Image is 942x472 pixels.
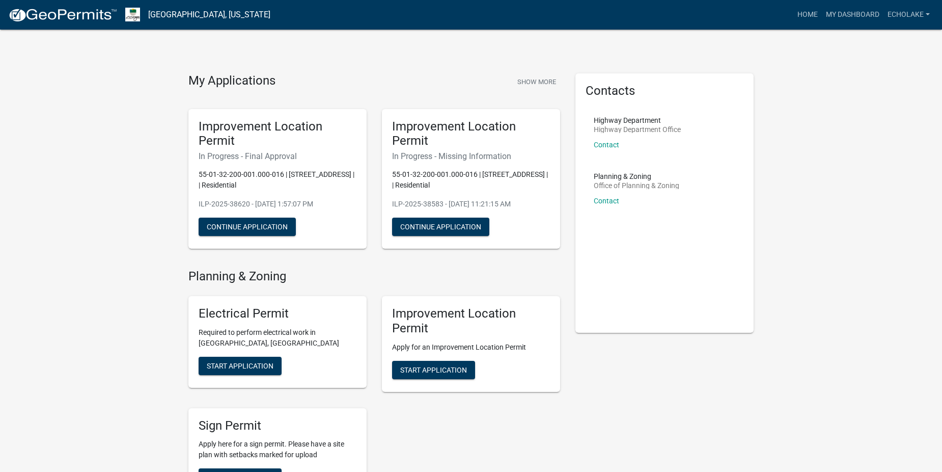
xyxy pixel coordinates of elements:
p: 55-01-32-200-001.000-016 | [STREET_ADDRESS] | | Residential [199,169,356,191]
p: ILP-2025-38620 - [DATE] 1:57:07 PM [199,199,356,209]
p: Planning & Zoning [594,173,679,180]
button: Continue Application [199,218,296,236]
span: Start Application [400,365,467,374]
h5: Electrical Permit [199,306,356,321]
h5: Improvement Location Permit [199,119,356,149]
span: Start Application [207,361,273,370]
p: Highway Department Office [594,126,681,133]
img: Morgan County, Indiana [125,8,140,21]
h5: Improvement Location Permit [392,119,550,149]
p: ILP-2025-38583 - [DATE] 11:21:15 AM [392,199,550,209]
h4: Planning & Zoning [188,269,560,284]
h5: Contacts [586,84,743,98]
p: 55-01-32-200-001.000-016 | [STREET_ADDRESS] | | Residential [392,169,550,191]
p: Required to perform electrical work in [GEOGRAPHIC_DATA], [GEOGRAPHIC_DATA] [199,327,356,349]
p: Office of Planning & Zoning [594,182,679,189]
h4: My Applications [188,73,275,89]
p: Apply for an Improvement Location Permit [392,342,550,353]
a: Home [793,5,822,24]
p: Apply here for a sign permit. Please have a site plan with setbacks marked for upload [199,439,356,460]
a: My Dashboard [822,5,883,24]
button: Start Application [199,357,282,375]
h5: Sign Permit [199,418,356,433]
a: EchoLake [883,5,934,24]
p: Highway Department [594,117,681,124]
a: Contact [594,141,619,149]
h6: In Progress - Missing Information [392,151,550,161]
h5: Improvement Location Permit [392,306,550,336]
button: Continue Application [392,218,489,236]
h6: In Progress - Final Approval [199,151,356,161]
button: Show More [513,73,560,90]
button: Start Application [392,361,475,379]
a: Contact [594,197,619,205]
a: [GEOGRAPHIC_DATA], [US_STATE] [148,6,270,23]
